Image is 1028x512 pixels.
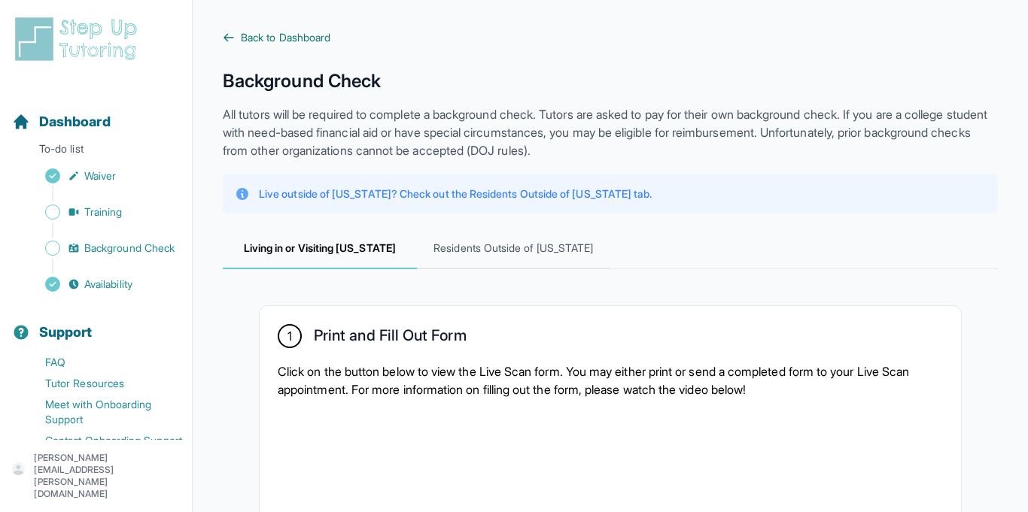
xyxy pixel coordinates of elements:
[278,362,943,398] p: Click on the button below to view the Live Scan form. You may either print or send a completed fo...
[417,229,611,269] span: Residents Outside of [US_STATE]
[287,327,292,345] span: 1
[12,238,192,259] a: Background Check
[223,105,998,159] p: All tutors will be required to complete a background check. Tutors are asked to pay for their own...
[12,430,192,451] a: Contact Onboarding Support
[12,352,192,373] a: FAQ
[39,322,93,343] span: Support
[223,30,998,45] a: Back to Dashboard
[314,326,467,350] h2: Print and Fill Out Form
[84,277,132,292] span: Availability
[6,298,186,349] button: Support
[12,452,180,500] button: [PERSON_NAME][EMAIL_ADDRESS][PERSON_NAME][DOMAIN_NAME]
[39,111,111,132] span: Dashboard
[223,229,998,269] nav: Tabs
[12,274,192,295] a: Availability
[34,452,180,500] p: [PERSON_NAME][EMAIL_ADDRESS][PERSON_NAME][DOMAIN_NAME]
[84,241,175,256] span: Background Check
[223,229,417,269] span: Living in or Visiting [US_STATE]
[84,168,116,183] span: Waiver
[6,87,186,138] button: Dashboard
[12,111,111,132] a: Dashboard
[12,165,192,186] a: Waiver
[12,373,192,394] a: Tutor Resources
[12,394,192,430] a: Meet with Onboarding Support
[259,186,652,201] p: Live outside of [US_STATE]? Check out the Residents Outside of [US_STATE] tab.
[84,204,123,220] span: Training
[12,15,146,63] img: logo
[223,69,998,93] h1: Background Check
[12,201,192,223] a: Training
[6,141,186,162] p: To-do list
[241,30,330,45] span: Back to Dashboard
